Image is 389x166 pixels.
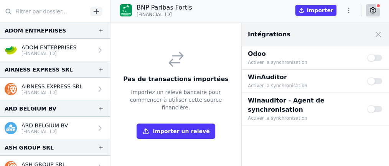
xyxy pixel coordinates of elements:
[248,73,358,82] p: WinAuditor
[248,114,358,122] p: Activer la synchronisation
[137,11,172,18] span: [FINANCIAL_ID]
[5,44,17,56] img: crelan.png
[248,30,290,39] h2: Intégrations
[137,3,192,12] p: BNP Paribas Fortis
[5,104,56,113] div: ARD BELGIUM BV
[117,88,235,111] p: Importez un relevé bancaire pour commencer à utiliser cette source financière.
[5,26,66,35] div: ADOM ENTREPRISES
[137,124,215,139] button: Importer un relevé
[21,90,82,96] p: [FINANCIAL_ID]
[248,96,358,114] p: Winauditor - Agent de synchronisation
[248,82,358,90] p: Activer la synchronisation
[21,83,82,90] p: AIRNESS EXPRESS SRL
[5,83,17,95] img: ing.png
[21,50,76,57] p: [FINANCIAL_ID]
[21,122,68,129] p: ARD BELGIUM BV
[5,65,73,74] div: AIRNESS EXPRESS SRL
[5,143,54,152] div: ASH GROUP SRL
[295,5,336,16] button: Importer
[248,49,358,59] p: Odoo
[117,75,235,84] h3: Pas de transactions importées
[120,4,132,16] img: BNP_BE_BUSINESS_GEBABEBB.png
[21,44,76,51] p: ADOM ENTERPRISES
[248,59,358,66] p: Activer la synchronisation
[5,122,17,134] img: kbc.png
[21,129,68,135] p: [FINANCIAL_ID]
